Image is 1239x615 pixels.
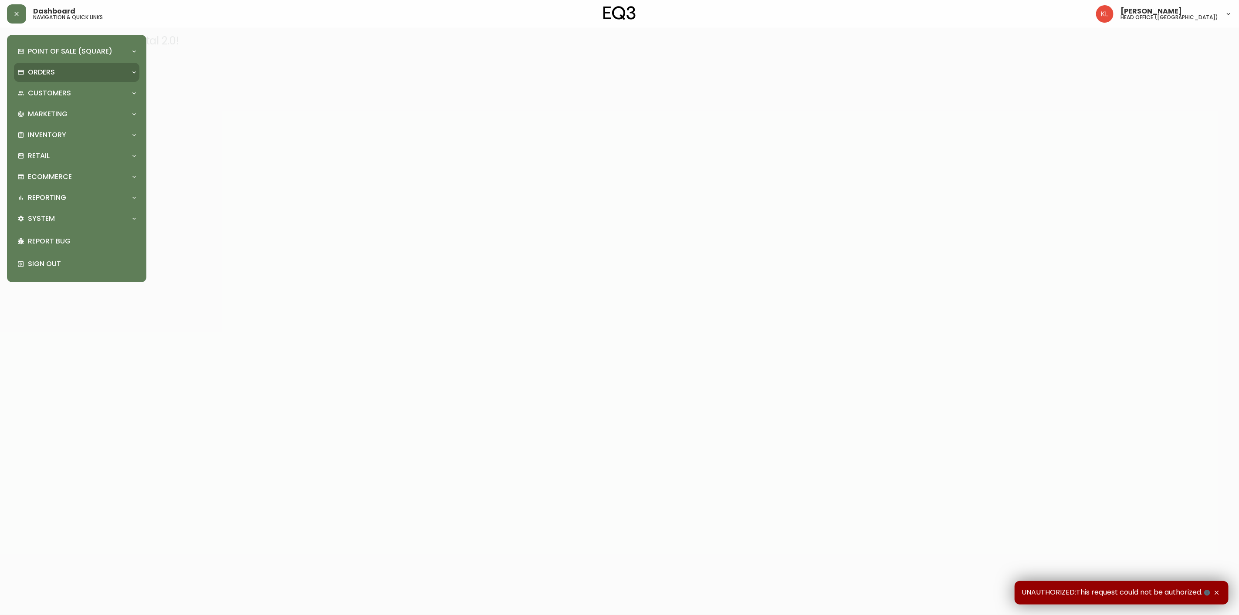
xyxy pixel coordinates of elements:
p: Inventory [28,130,66,140]
p: Sign Out [28,259,136,269]
div: Inventory [14,125,139,145]
h5: head office ([GEOGRAPHIC_DATA]) [1121,15,1218,20]
div: Report Bug [14,230,139,253]
span: [PERSON_NAME] [1121,8,1182,15]
img: logo [603,6,636,20]
p: Orders [28,68,55,77]
p: Marketing [28,109,68,119]
div: Orders [14,63,139,82]
div: Point of Sale (Square) [14,42,139,61]
img: 2c0c8aa7421344cf0398c7f872b772b5 [1096,5,1114,23]
p: Reporting [28,193,66,203]
p: System [28,214,55,223]
div: Sign Out [14,253,139,275]
p: Point of Sale (Square) [28,47,112,56]
div: Marketing [14,105,139,124]
div: Reporting [14,188,139,207]
div: System [14,209,139,228]
div: Customers [14,84,139,103]
h5: navigation & quick links [33,15,103,20]
p: Report Bug [28,237,136,246]
p: Ecommerce [28,172,72,182]
p: Retail [28,151,50,161]
div: Retail [14,146,139,166]
span: UNAUTHORIZED:This request could not be authorized. [1022,588,1212,598]
span: Dashboard [33,8,75,15]
p: Customers [28,88,71,98]
div: Ecommerce [14,167,139,186]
